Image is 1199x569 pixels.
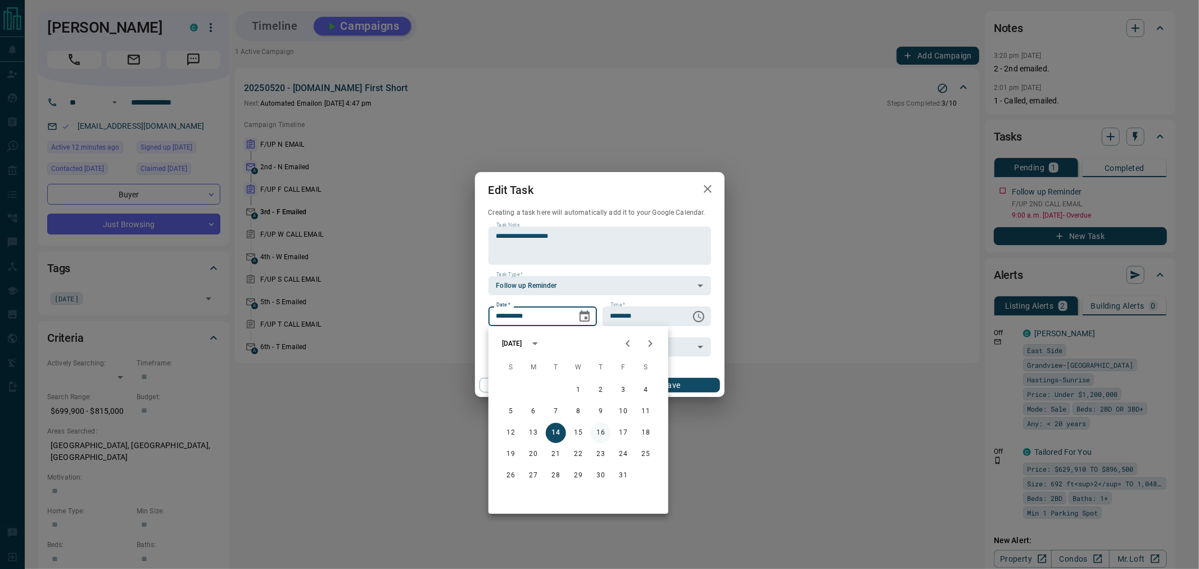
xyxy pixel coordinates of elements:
[488,208,711,218] p: Creating a task here will automatically add it to your Google Calendar.
[546,444,566,464] button: 21
[613,356,634,379] span: Friday
[568,356,589,379] span: Wednesday
[591,356,611,379] span: Thursday
[475,172,547,208] h2: Edit Task
[591,444,611,464] button: 23
[591,380,611,400] button: 2
[636,444,656,464] button: 25
[501,444,521,464] button: 19
[546,401,566,422] button: 7
[496,271,523,278] label: Task Type
[591,466,611,486] button: 30
[502,338,522,349] div: [DATE]
[479,378,576,392] button: Cancel
[523,356,544,379] span: Monday
[488,276,711,295] div: Follow up Reminder
[613,466,634,486] button: 31
[501,466,521,486] button: 26
[568,380,589,400] button: 1
[573,305,596,328] button: Choose date, selected date is Oct 14, 2025
[523,423,544,443] button: 13
[568,423,589,443] button: 15
[591,401,611,422] button: 9
[591,423,611,443] button: 16
[546,423,566,443] button: 14
[636,423,656,443] button: 18
[496,301,510,309] label: Date
[639,332,662,355] button: Next month
[613,444,634,464] button: 24
[523,401,544,422] button: 6
[501,401,521,422] button: 5
[613,380,634,400] button: 3
[687,305,710,328] button: Choose time, selected time is 9:00 AM
[636,356,656,379] span: Saturday
[523,466,544,486] button: 27
[613,401,634,422] button: 10
[526,334,545,353] button: calendar view is open, switch to year view
[623,378,720,392] button: Save
[496,222,519,229] label: Task Note
[636,380,656,400] button: 4
[523,444,544,464] button: 20
[568,466,589,486] button: 29
[501,356,521,379] span: Sunday
[568,444,589,464] button: 22
[610,301,625,309] label: Time
[636,401,656,422] button: 11
[546,356,566,379] span: Tuesday
[617,332,639,355] button: Previous month
[613,423,634,443] button: 17
[546,466,566,486] button: 28
[568,401,589,422] button: 8
[501,423,521,443] button: 12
